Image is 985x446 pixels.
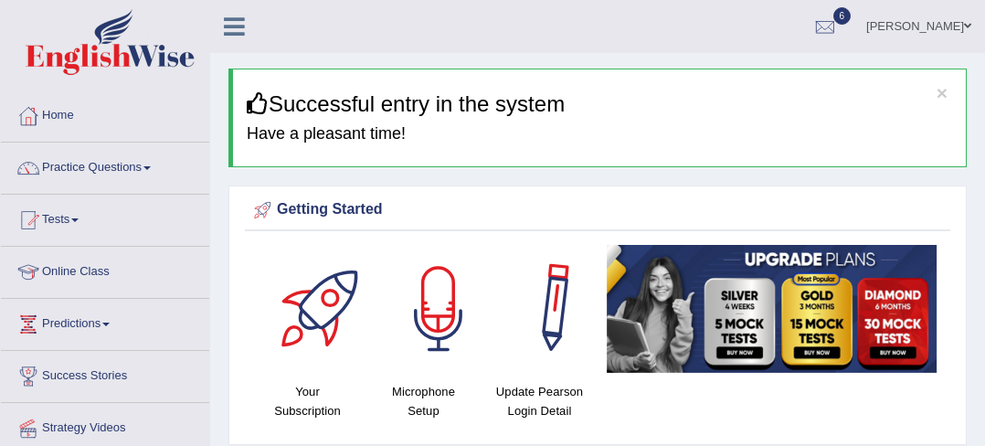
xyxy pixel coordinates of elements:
span: 6 [833,7,852,25]
h4: Have a pleasant time! [247,125,952,143]
button: × [937,83,948,102]
h4: Microphone Setup [375,382,472,420]
a: Success Stories [1,351,209,397]
h4: Update Pearson Login Detail [491,382,588,420]
a: Practice Questions [1,143,209,188]
a: Predictions [1,299,209,345]
h3: Successful entry in the system [247,92,952,116]
a: Home [1,90,209,136]
div: Getting Started [249,196,946,224]
a: Online Class [1,247,209,292]
a: Tests [1,195,209,240]
h4: Your Subscription [259,382,356,420]
img: small5.jpg [607,245,937,373]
